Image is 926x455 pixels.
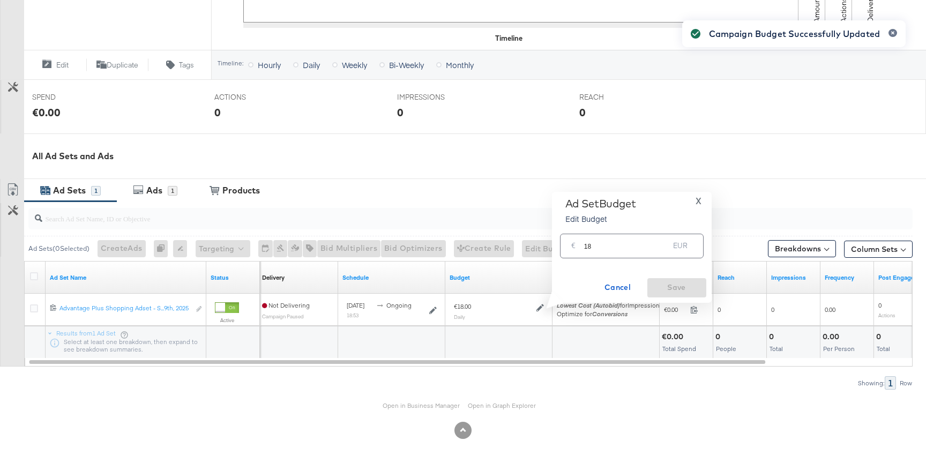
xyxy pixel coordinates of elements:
[342,59,367,70] span: Weekly
[214,105,221,120] div: 0
[222,184,260,197] div: Products
[91,186,101,196] div: 1
[262,273,285,282] a: Reflects the ability of your Ad Set to achieve delivery based on ad states, schedule and budget.
[565,213,636,224] p: Edit Budget
[342,273,441,282] a: Shows when your Ad Set is scheduled to deliver.
[454,314,465,320] sub: Daily
[215,317,239,324] label: Active
[386,301,412,309] span: ongoing
[662,332,686,342] div: €0.00
[579,92,660,102] span: REACH
[397,92,477,102] span: IMPRESSIONS
[50,273,202,282] a: Your Ad Set name.
[557,301,620,309] em: Lowest Cost (Autobid)
[664,305,686,314] span: €0.00
[468,401,536,409] a: Open in Graph Explorer
[303,59,320,70] span: Daily
[146,184,162,197] div: Ads
[450,273,548,282] a: Shows the current budget of Ad Set.
[211,273,256,282] a: Shows the current state of your Ad Set.
[32,92,113,102] span: SPEND
[42,204,832,225] input: Search Ad Set Name, ID or Objective
[24,58,86,71] button: Edit
[454,302,471,311] div: €18.00
[565,197,636,210] div: Ad Set Budget
[168,186,177,196] div: 1
[389,59,424,70] span: Bi-Weekly
[347,301,364,309] span: [DATE]
[53,184,86,197] div: Ad Sets
[557,301,663,309] span: for Impressions
[107,60,138,70] span: Duplicate
[262,273,285,282] div: Delivery
[148,58,211,71] button: Tags
[262,313,304,319] sub: Campaign Paused
[584,230,669,253] input: Enter your budget
[446,59,474,70] span: Monthly
[214,92,295,102] span: ACTIONS
[347,312,359,318] sub: 18:53
[557,310,663,318] div: Optimize for
[593,281,643,294] span: Cancel
[383,401,460,409] a: Open in Business Manager
[28,244,89,253] div: Ad Sets ( 0 Selected)
[217,59,244,67] div: Timeline:
[32,105,61,120] div: €0.00
[86,58,149,71] button: Duplicate
[662,345,696,353] span: Total Spend
[579,105,586,120] div: 0
[592,310,628,318] em: Conversions
[588,278,647,297] button: Cancel
[258,59,281,70] span: Hourly
[59,304,190,315] a: Advantage Plus Shopping Adset - S...9th, 2025
[709,27,880,40] div: Campaign Budget Successfully Updated
[397,105,404,120] div: 0
[32,150,926,162] div: All Ad Sets and Ads
[59,304,190,312] div: Advantage Plus Shopping Adset - S...9th, 2025
[567,238,580,258] div: €
[56,60,69,70] span: Edit
[179,60,194,70] span: Tags
[262,301,310,309] span: Not Delivering
[154,240,173,257] div: 0
[669,238,692,258] div: EUR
